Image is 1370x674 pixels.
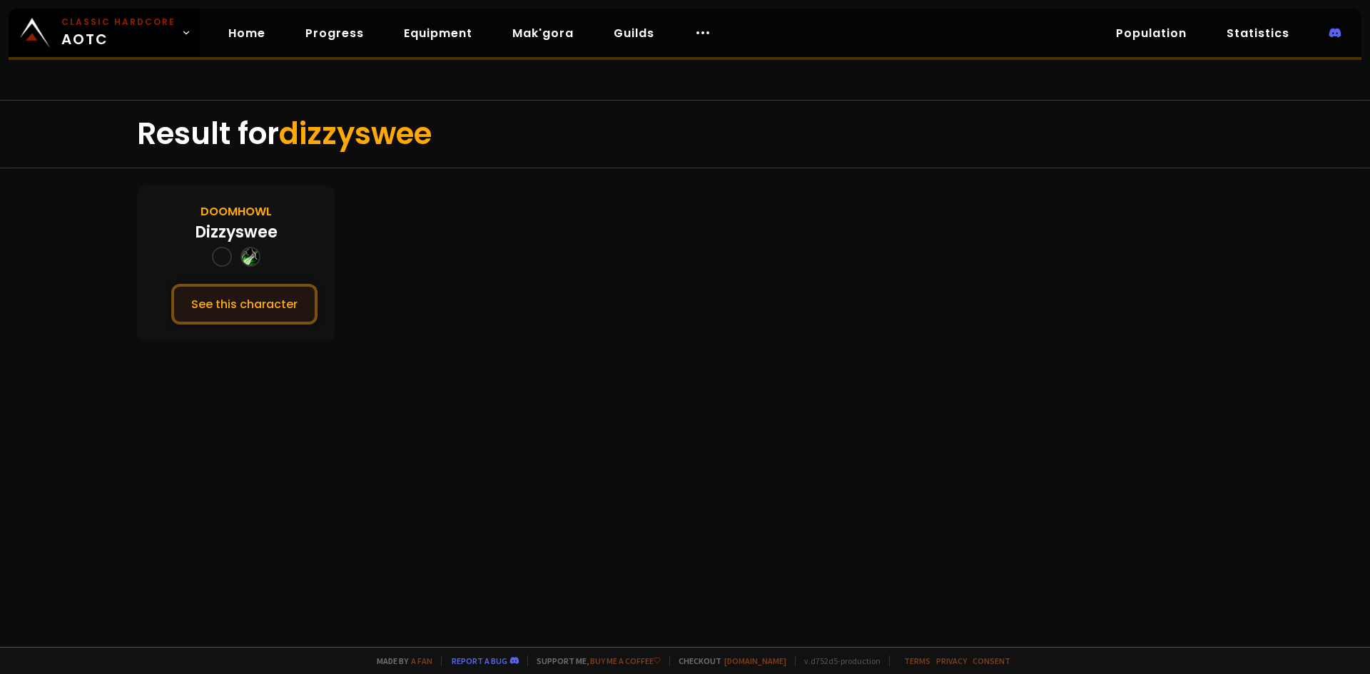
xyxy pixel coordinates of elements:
a: Classic HardcoreAOTC [9,9,200,57]
a: Progress [294,19,375,48]
small: Classic Hardcore [61,16,176,29]
a: Consent [973,655,1010,666]
button: See this character [171,284,318,325]
div: Doomhowl [201,203,272,220]
a: Equipment [392,19,484,48]
a: [DOMAIN_NAME] [724,655,786,666]
a: a fan [411,655,432,666]
a: Privacy [936,655,967,666]
span: Checkout [669,655,786,666]
a: Terms [904,655,930,666]
div: Result for [137,101,1233,168]
span: Support me, [527,655,661,666]
a: Buy me a coffee [590,655,661,666]
span: Made by [368,655,432,666]
div: Dizzyswee [195,220,278,244]
a: Mak'gora [501,19,585,48]
span: AOTC [61,16,176,50]
a: Report a bug [452,655,507,666]
a: Guilds [602,19,666,48]
a: Statistics [1215,19,1301,48]
a: Home [217,19,277,48]
a: Population [1105,19,1198,48]
span: v. d752d5 - production [795,655,881,666]
span: dizzyswee [279,113,432,155]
